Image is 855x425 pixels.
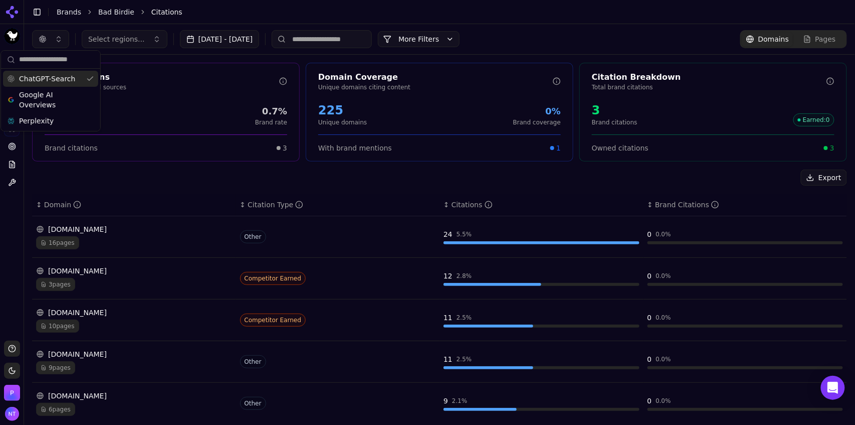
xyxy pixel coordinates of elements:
[19,116,54,126] span: Perplexity
[758,34,789,44] span: Domains
[830,143,834,153] span: 3
[4,28,20,44] button: Current brand: Bad Birdie
[656,230,671,238] div: 0.0 %
[656,355,671,363] div: 0.0 %
[592,118,637,126] p: Brand citations
[5,407,19,421] button: Open user button
[19,90,82,110] span: Google AI Overviews
[452,397,468,405] div: 2.1 %
[656,272,671,280] div: 0.0 %
[592,102,637,118] div: 3
[36,308,232,318] div: [DOMAIN_NAME]
[4,385,20,401] button: Open organization switcher
[656,314,671,322] div: 0.0 %
[36,403,75,416] span: 6 pages
[821,376,845,400] div: Open Intercom Messenger
[318,83,553,91] p: Unique domains citing content
[248,200,303,210] div: Citation Type
[648,200,843,210] div: ↕Brand Citations
[648,354,652,364] div: 0
[180,30,260,48] button: [DATE] - [DATE]
[457,230,472,238] div: 5.5 %
[513,104,561,118] div: 0%
[648,229,652,239] div: 0
[240,230,266,243] span: Other
[648,313,652,323] div: 0
[36,278,75,291] span: 3 pages
[45,83,279,91] p: Citations across all sources
[793,113,834,126] span: Earned : 0
[151,7,182,17] span: Citations
[240,272,306,285] span: Competitor Earned
[457,314,472,322] div: 2.5 %
[592,83,826,91] p: Total brand citations
[444,200,639,210] div: ↕Citations
[444,229,453,239] div: 24
[318,71,553,83] div: Domain Coverage
[283,143,287,153] span: 3
[45,71,279,83] div: Total Citations
[801,170,847,186] button: Export
[444,354,453,364] div: 11
[36,320,79,333] span: 10 pages
[457,272,472,280] div: 2.8 %
[4,385,20,401] img: Perrill
[648,396,652,406] div: 0
[19,74,75,84] span: ChatGPT-Search
[592,143,649,153] span: Owned citations
[457,355,472,363] div: 2.5 %
[57,8,81,16] a: Brands
[236,194,440,216] th: citationTypes
[255,104,287,118] div: 0.7%
[36,266,232,276] div: [DOMAIN_NAME]
[318,118,367,126] p: Unique domains
[452,200,493,210] div: Citations
[36,349,232,359] div: [DOMAIN_NAME]
[556,143,561,153] span: 1
[513,118,561,126] p: Brand coverage
[36,361,75,374] span: 9 pages
[1,69,100,131] div: Suggestions
[592,71,826,83] div: Citation Breakdown
[444,396,448,406] div: 9
[4,28,20,44] img: Bad Birdie
[444,313,453,323] div: 11
[36,236,79,249] span: 16 pages
[318,143,392,153] span: With brand mentions
[57,7,827,17] nav: breadcrumb
[240,355,266,368] span: Other
[815,34,836,44] span: Pages
[648,271,652,281] div: 0
[440,194,644,216] th: totalCitationCount
[36,391,232,401] div: [DOMAIN_NAME]
[240,200,436,210] div: ↕Citation Type
[32,194,236,216] th: domain
[378,31,460,47] button: More Filters
[318,102,367,118] div: 225
[5,407,19,421] img: Nate Tower
[240,314,306,327] span: Competitor Earned
[88,34,145,44] span: Select regions...
[656,397,671,405] div: 0.0 %
[240,397,266,410] span: Other
[44,200,81,210] div: Domain
[255,118,287,126] p: Brand rate
[655,200,719,210] div: Brand Citations
[36,200,232,210] div: ↕Domain
[45,143,98,153] span: Brand citations
[644,194,847,216] th: brandCitationCount
[444,271,453,281] div: 12
[98,7,134,17] a: Bad Birdie
[36,224,232,234] div: [DOMAIN_NAME]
